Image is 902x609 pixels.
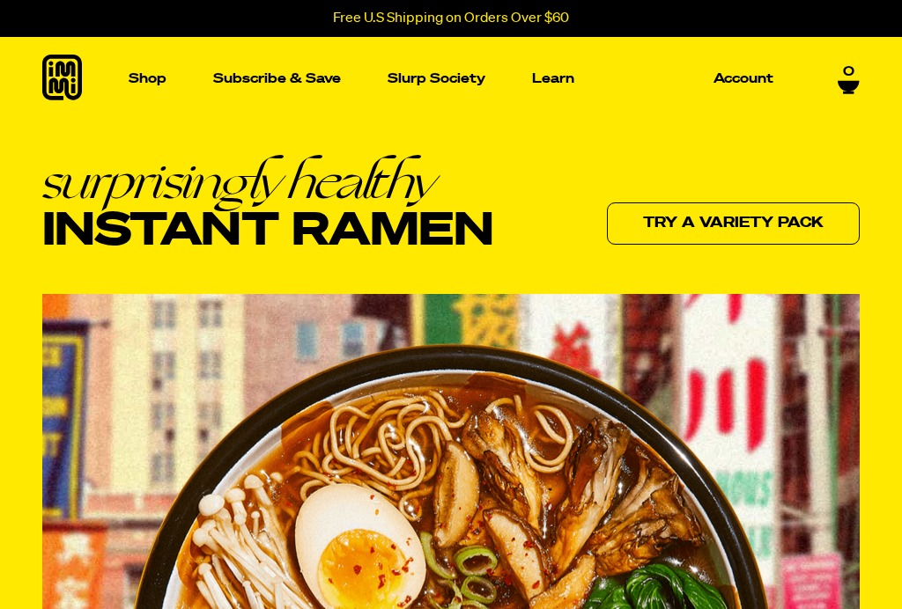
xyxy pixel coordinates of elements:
[333,11,569,26] p: Free U.S Shipping on Orders Over $60
[838,62,860,92] a: 0
[713,72,773,85] p: Account
[42,156,493,256] h1: Instant Ramen
[129,72,166,85] p: Shop
[206,65,348,92] a: Subscribe & Save
[525,37,581,121] a: Learn
[381,65,492,92] a: Slurp Society
[843,62,854,78] span: 0
[532,72,574,85] p: Learn
[706,65,780,92] a: Account
[607,202,860,245] a: Try a variety pack
[213,72,341,85] p: Subscribe & Save
[122,37,174,121] a: Shop
[122,37,780,121] nav: Main navigation
[388,72,485,85] p: Slurp Society
[42,156,493,206] em: surprisingly healthy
